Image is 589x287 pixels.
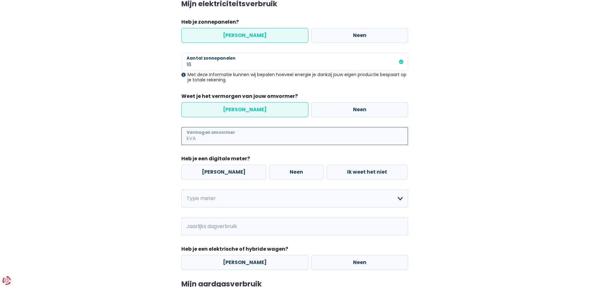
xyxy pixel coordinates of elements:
label: Neen [269,165,324,180]
legend: Weet je het vermorgen van jouw omvormer? [181,93,408,102]
label: Neen [311,102,408,117]
label: [PERSON_NAME] [181,28,308,43]
legend: Heb je een elektrische of hybride wagen? [181,245,408,255]
label: Ik weet het niet [327,165,408,180]
span: kWh [181,217,198,235]
label: Neen [311,255,408,270]
label: Neen [311,28,408,43]
label: [PERSON_NAME] [181,102,308,117]
legend: Heb je een digitale meter? [181,155,408,165]
label: [PERSON_NAME] [181,255,308,270]
legend: Heb je zonnepanelen? [181,18,408,28]
div: Met deze informatie kunnen wij bepalen hoeveel energie je dankzij jouw eigen productie bespaart o... [181,72,408,83]
span: kVA [181,127,197,145]
label: [PERSON_NAME] [181,165,266,180]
